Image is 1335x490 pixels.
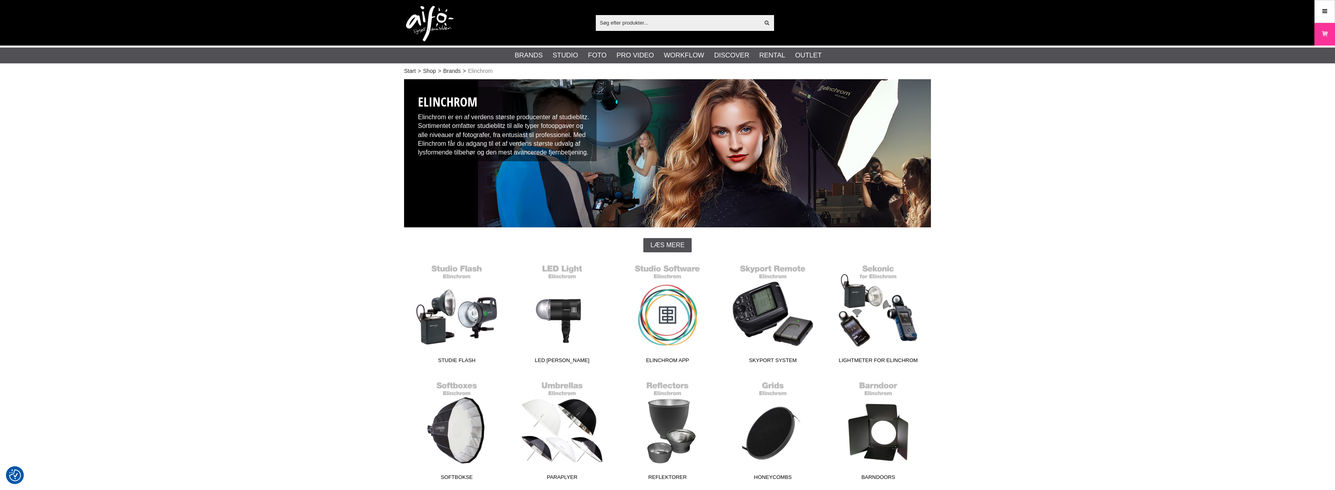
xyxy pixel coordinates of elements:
h1: Elinchrom [418,93,591,111]
img: logo.png [406,6,454,42]
span: Barndoors [826,473,931,484]
div: Elinchrom er en af ​​verdens største producenter af studieblitz. Sortimentet omfatter studieblitz... [412,87,597,161]
a: Brands [515,50,543,61]
span: Skyport System [720,357,826,367]
span: > [418,67,421,75]
span: Softbokse [404,473,509,484]
a: Pro Video [616,50,654,61]
a: Studio [553,50,578,61]
a: Barndoors [826,377,931,484]
a: Studie Flash [404,260,509,367]
a: LED [PERSON_NAME] [509,260,615,367]
span: > [463,67,466,75]
span: Elinchrom [468,67,492,75]
button: Samtykkepræferencer [9,468,21,482]
span: Paraplyer [509,473,615,484]
a: Elinchrom App [615,260,720,367]
span: Elinchrom App [615,357,720,367]
span: Honeycombs [720,473,826,484]
img: Revisit consent button [9,469,21,481]
a: Paraplyer [509,377,615,484]
a: Honeycombs [720,377,826,484]
a: Foto [588,50,606,61]
span: Lightmeter for Elinchrom [826,357,931,367]
a: Reflektorer [615,377,720,484]
img: Elinchrom Studio flashes [404,79,931,227]
span: Studie Flash [404,357,509,367]
a: Discover [714,50,750,61]
span: > [438,67,441,75]
a: Start [404,67,416,75]
span: Reflektorer [615,473,720,484]
a: Workflow [664,50,704,61]
input: Søg efter produkter... [596,17,759,29]
span: LED [PERSON_NAME] [509,357,615,367]
a: Lightmeter for Elinchrom [826,260,931,367]
span: Læs mere [650,242,685,249]
a: Skyport System [720,260,826,367]
a: Outlet [795,50,822,61]
a: Rental [759,50,785,61]
a: Brands [443,67,461,75]
a: Softbokse [404,377,509,484]
a: Shop [423,67,436,75]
